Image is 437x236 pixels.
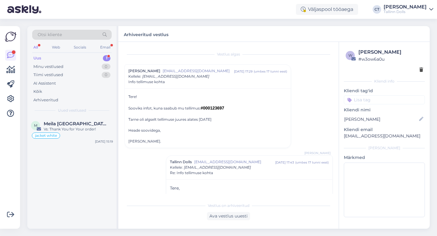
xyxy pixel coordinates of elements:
[124,30,168,38] label: Arhiveeritud vestlus
[128,74,141,79] span: Kellele :
[38,32,62,38] span: Otsi kliente
[275,160,294,165] div: [DATE] 17:43
[163,68,234,74] span: [EMAIL_ADDRESS][DOMAIN_NAME]
[304,151,330,155] span: [PERSON_NAME]
[102,72,110,78] div: 0
[128,128,287,144] div: Heade soovidega, [PERSON_NAME].
[32,43,39,51] div: All
[201,106,224,110] span: #000123697
[58,108,86,113] span: Uued vestlused
[344,133,425,139] p: [EMAIL_ADDRESS][DOMAIN_NAME]
[234,69,252,74] div: [DATE] 17:29
[128,79,165,85] span: Info tellimuse kohta
[358,49,423,56] div: [PERSON_NAME]
[170,159,192,165] span: Tallinn Dolls
[344,145,425,151] div: [PERSON_NAME]
[348,53,352,58] span: w
[51,43,61,51] div: Web
[344,95,425,104] input: Lisa tag
[44,121,107,126] span: Meila Israel
[33,89,42,95] div: Kõik
[344,79,425,84] div: Kliendi info
[344,88,425,94] p: Kliendi tag'id
[99,43,112,51] div: Email
[170,170,213,176] span: Re: Info tellimuse kohta
[33,97,58,103] div: Arhiveeritud
[44,126,113,132] div: Vs: Thank You for Your order!
[384,5,433,14] a: [PERSON_NAME]Tallinn Dolls
[254,69,287,74] div: ( umbes 17 tunni eest )
[128,105,287,144] div: Sooviks infot, kuna saabub mu tellimus: Tarne oli algselt tellimuse juures alates [DATE]
[35,134,57,137] span: jacket white
[34,123,37,128] span: M
[128,68,160,74] span: [PERSON_NAME]
[384,5,427,9] div: [PERSON_NAME]
[208,203,249,208] span: Vestlus on arhiveeritud
[344,126,425,133] p: Kliendi email
[194,159,275,165] span: [EMAIL_ADDRESS][DOMAIN_NAME]
[170,165,183,170] span: Kellele :
[124,52,333,57] div: Vestlus algas
[170,185,180,191] span: Tere,
[344,116,418,123] input: Lisa nimi
[344,107,425,113] p: Kliendi nimi
[33,80,56,86] div: AI Assistent
[384,9,427,14] div: Tallinn Dolls
[95,139,113,144] div: [DATE] 15:19
[296,4,358,15] div: Väljaspool tööaega
[73,43,87,51] div: Socials
[33,72,63,78] div: Tiimi vestlused
[33,64,63,70] div: Minu vestlused
[103,55,110,61] div: 1
[102,64,110,70] div: 0
[344,154,425,161] p: Märkmed
[184,165,251,170] span: [EMAIL_ADDRESS][DOMAIN_NAME]
[373,5,381,14] div: CT
[358,56,423,62] div: # w3ow6a0u
[295,160,329,165] div: ( umbes 17 tunni eest )
[142,74,209,79] span: [EMAIL_ADDRESS][DOMAIN_NAME]
[128,94,287,99] div: Tere!
[33,55,41,61] div: Uus
[5,31,16,42] img: Askly Logo
[207,212,250,220] div: Ava vestlus uuesti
